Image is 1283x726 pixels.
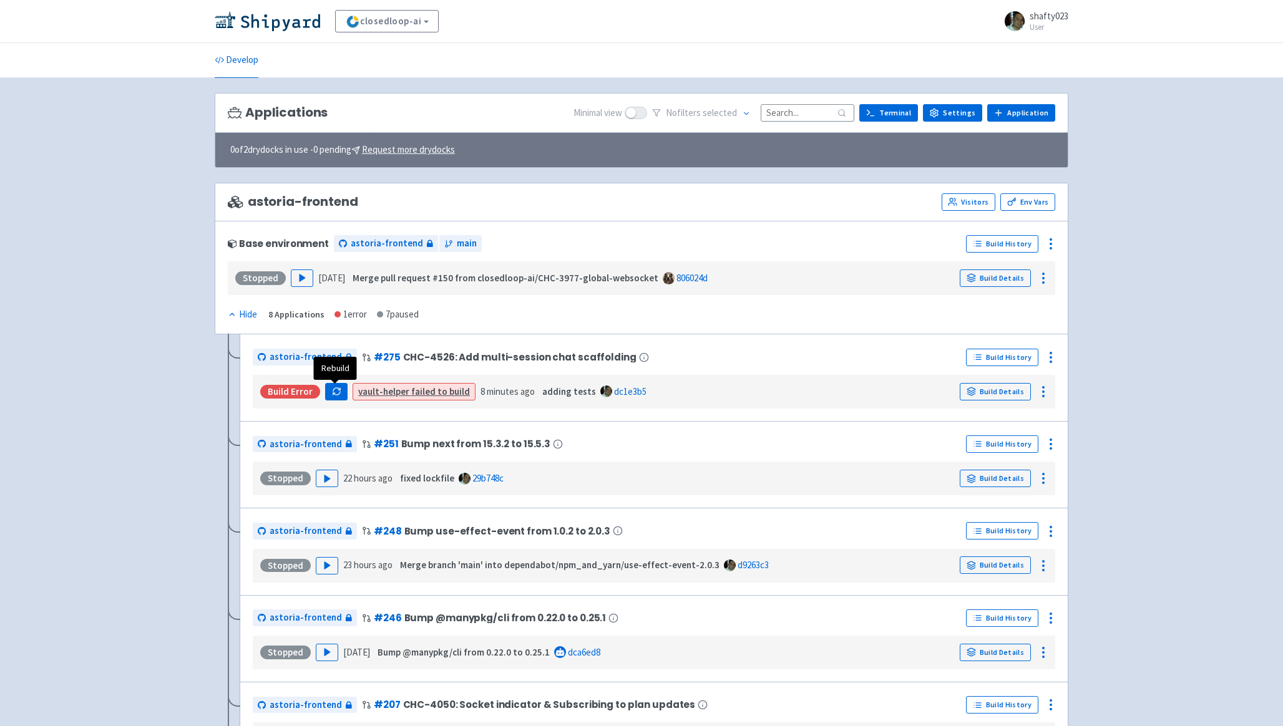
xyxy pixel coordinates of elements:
div: Hide [228,307,257,322]
time: 23 hours ago [343,559,393,571]
a: #207 [374,698,401,711]
a: Build Details [960,556,1031,574]
a: shafty023 User [997,11,1068,31]
h3: Applications [228,105,328,120]
div: 7 paused [377,307,419,322]
strong: Bump @manypkg/cli from 0.22.0 to 0.25.1 [378,646,550,658]
a: 29b748c [472,472,504,484]
a: Build History [966,235,1038,253]
a: #251 [374,437,399,450]
strong: fixed lockfile [400,472,454,484]
a: Build Details [960,644,1031,661]
div: Base environment [228,238,329,249]
strong: Merge pull request #150 from closedloop-ai/CHC-3977-global-websocket [353,272,658,284]
a: astoria-frontend [253,609,357,626]
span: CHC-4526: Add multi-session chat scaffolding [403,352,637,362]
span: main [457,236,477,251]
a: Build History [966,522,1038,540]
a: Settings [923,104,982,122]
a: Build History [966,349,1038,366]
a: main [439,235,482,252]
div: Stopped [260,472,311,485]
a: Env Vars [1000,193,1055,211]
span: astoria-frontend [351,236,423,251]
button: Hide [228,307,258,322]
button: Play [316,557,338,574]
a: 806024d [676,272,708,284]
span: 0 of 2 drydocks in use - 0 pending [230,143,455,157]
div: Stopped [260,559,311,573]
span: astoria-frontend [270,437,342,452]
span: astoria-frontend [228,195,358,209]
a: vault-helper failed to build [358,385,470,397]
a: Build History [966,609,1038,627]
input: Search... [761,104,854,121]
div: Build Error [260,385,320,399]
strong: adding tests [542,385,596,397]
a: #246 [374,611,402,624]
span: astoria-frontend [270,698,342,712]
a: astoria-frontend [334,235,438,252]
a: Build Details [960,383,1031,400]
span: Bump @manypkg/cli from 0.22.0 to 0.25.1 [404,612,607,623]
a: Build Details [960,470,1031,487]
span: astoria-frontend [270,350,342,364]
a: Build Details [960,269,1031,287]
span: Bump use-effect-event from 1.0.2 to 2.0.3 [404,526,610,536]
time: [DATE] [343,646,370,658]
a: astoria-frontend [253,697,357,714]
div: 8 Applications [268,307,324,322]
a: Build History [966,435,1038,453]
a: Terminal [859,104,918,122]
strong: Merge branch 'main' into dependabot/npm_and_yarn/use-effect-event-2.0.3 [400,559,720,571]
a: Build History [966,696,1038,714]
span: CHC-4050: Socket indicator & Subscribing to plan updates [403,699,696,710]
span: shafty023 [1030,10,1068,22]
time: [DATE] [318,272,345,284]
span: astoria-frontend [270,611,342,625]
span: selected [703,107,737,119]
a: #248 [374,525,402,538]
a: #275 [374,351,401,364]
span: Minimal view [573,106,622,120]
a: Visitors [942,193,995,211]
button: Play [291,269,313,287]
a: astoria-frontend [253,523,357,540]
a: astoria-frontend [253,349,357,365]
button: Play [316,644,338,661]
div: 1 error [334,307,367,322]
a: Application [987,104,1055,122]
div: Stopped [235,271,286,285]
small: User [1030,23,1068,31]
div: Stopped [260,646,311,659]
time: 8 minutes ago [481,385,535,397]
a: Develop [215,43,258,78]
span: Bump next from 15.3.2 to 15.5.3 [401,438,551,449]
time: 22 hours ago [343,472,393,484]
a: closedloop-ai [335,10,439,32]
strong: vault-helper [358,385,409,397]
a: dc1e3b5 [614,385,646,397]
a: dca6ed8 [568,646,600,658]
a: d9263c3 [738,559,769,571]
span: No filter s [666,106,737,120]
a: astoria-frontend [253,436,357,453]
button: Play [316,470,338,487]
span: astoria-frontend [270,524,342,538]
u: Request more drydocks [362,143,455,155]
img: Shipyard logo [215,11,320,31]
